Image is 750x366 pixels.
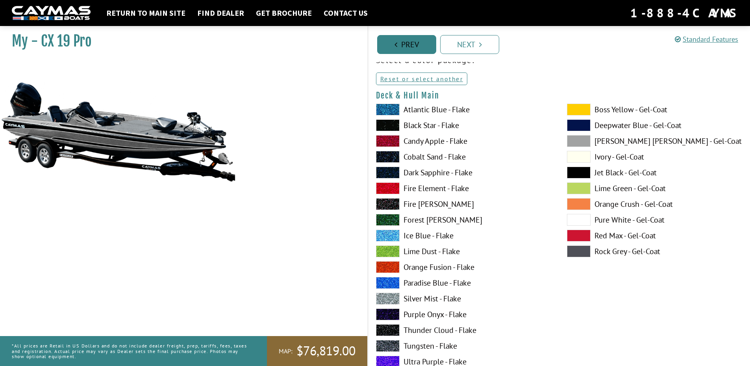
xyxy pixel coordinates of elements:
a: Find Dealer [193,8,248,18]
label: Orange Fusion - Flake [376,261,551,273]
label: Boss Yellow - Gel-Coat [567,104,742,115]
a: Standard Features [675,35,738,44]
label: Forest [PERSON_NAME] [376,214,551,226]
label: Black Star - Flake [376,119,551,131]
h4: Deck & Hull Main [376,91,743,100]
a: Prev [377,35,436,54]
label: Rock Grey - Gel-Coat [567,245,742,257]
a: MAP:$76,819.00 [267,336,367,366]
label: Jet Black - Gel-Coat [567,167,742,178]
a: Next [440,35,499,54]
label: Paradise Blue - Flake [376,277,551,289]
label: Lime Dust - Flake [376,245,551,257]
label: Silver Mist - Flake [376,293,551,305]
label: Thunder Cloud - Flake [376,324,551,336]
label: Pure White - Gel-Coat [567,214,742,226]
label: Dark Sapphire - Flake [376,167,551,178]
a: Reset or select another [376,72,468,85]
label: Orange Crush - Gel-Coat [567,198,742,210]
label: Atlantic Blue - Flake [376,104,551,115]
p: *All prices are Retail in US Dollars and do not include dealer freight, prep, tariffs, fees, taxe... [12,339,249,363]
a: Contact Us [320,8,372,18]
a: Return to main site [102,8,189,18]
span: MAP: [279,347,293,355]
label: Fire [PERSON_NAME] [376,198,551,210]
img: white-logo-c9c8dbefe5ff5ceceb0f0178aa75bf4bb51f6bca0971e226c86eb53dfe498488.png [12,6,91,20]
div: 1-888-4CAYMAS [630,4,738,22]
label: Cobalt Sand - Flake [376,151,551,163]
label: [PERSON_NAME] [PERSON_NAME] - Gel-Coat [567,135,742,147]
label: Red Max - Gel-Coat [567,230,742,242]
label: Fire Element - Flake [376,182,551,194]
label: Candy Apple - Flake [376,135,551,147]
h1: My - CX 19 Pro [12,32,348,50]
label: Purple Onyx - Flake [376,308,551,320]
a: Get Brochure [252,8,316,18]
label: Lime Green - Gel-Coat [567,182,742,194]
span: $76,819.00 [296,343,356,359]
label: Tungsten - Flake [376,340,551,352]
label: Ice Blue - Flake [376,230,551,242]
label: Deepwater Blue - Gel-Coat [567,119,742,131]
label: Ivory - Gel-Coat [567,151,742,163]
